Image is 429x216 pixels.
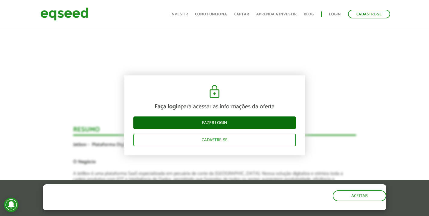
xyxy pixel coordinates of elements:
a: Aprenda a investir [256,12,297,16]
a: Fazer login [133,116,296,129]
img: cadeado.svg [207,84,222,99]
img: EqSeed [40,6,89,22]
a: Investir [170,12,188,16]
a: Como funciona [195,12,227,16]
a: Cadastre-se [133,134,296,146]
strong: Faça login [154,102,181,112]
a: política de privacidade e de cookies [123,205,192,210]
a: Cadastre-se [348,10,390,18]
h5: O site da EqSeed utiliza cookies para melhorar sua navegação. [43,184,249,203]
a: Captar [234,12,249,16]
a: Login [329,12,341,16]
a: Blog [304,12,314,16]
p: para acessar as informações da oferta [133,103,296,110]
p: Ao clicar em "aceitar", você aceita nossa . [43,205,249,210]
button: Aceitar [333,190,386,201]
